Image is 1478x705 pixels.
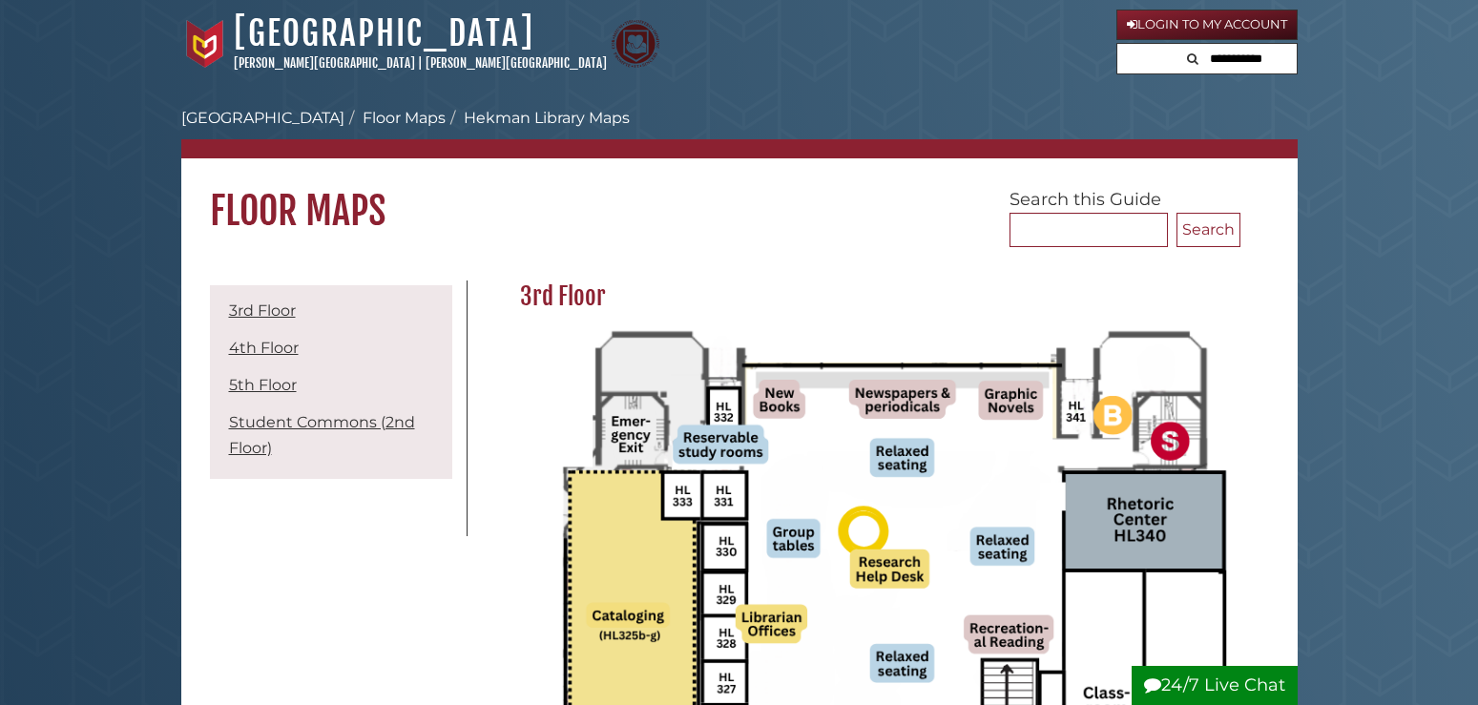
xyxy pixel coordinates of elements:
[363,109,446,127] a: Floor Maps
[418,55,423,71] span: |
[1132,666,1298,705] button: 24/7 Live Chat
[1116,10,1298,40] a: Login to My Account
[446,107,630,130] li: Hekman Library Maps
[234,12,534,54] a: [GEOGRAPHIC_DATA]
[234,55,415,71] a: [PERSON_NAME][GEOGRAPHIC_DATA]
[426,55,607,71] a: [PERSON_NAME][GEOGRAPHIC_DATA]
[229,413,415,457] a: Student Commons (2nd Floor)
[1187,52,1198,65] i: Search
[210,280,452,488] div: Guide Pages
[181,109,344,127] a: [GEOGRAPHIC_DATA]
[181,107,1298,158] nav: breadcrumb
[229,339,299,357] a: 4th Floor
[1176,213,1240,247] button: Search
[229,376,297,394] a: 5th Floor
[229,301,296,320] a: 3rd Floor
[181,158,1298,235] h1: Floor Maps
[1181,44,1204,70] button: Search
[510,281,1240,312] h2: 3rd Floor
[181,20,229,68] img: Calvin University
[612,20,659,68] img: Calvin Theological Seminary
